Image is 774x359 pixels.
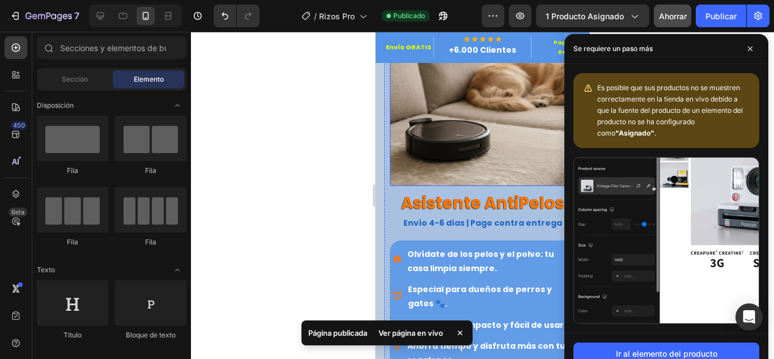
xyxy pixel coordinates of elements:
font: Bloque de texto [126,331,176,339]
iframe: Área de diseño [376,32,589,359]
font: Sección [62,75,88,83]
font: Fila [67,166,78,175]
font: Es posible que sus productos no se muestren correctamente en la tienda en vivo debido a que la fu... [597,83,743,137]
font: . [654,129,656,137]
font: Título [63,331,82,339]
font: 7 [74,10,79,22]
font: Rizos Pro [319,11,355,21]
font: Fila [145,166,156,175]
font: Ir al elemento del producto [616,349,717,358]
div: Deshacer/Rehacer [214,5,260,27]
button: 7 [5,5,84,27]
div: Abrir Intercom Messenger [735,303,763,331]
font: Se requiere un paso más [573,44,653,53]
font: 1 producto asignado [546,11,624,21]
span: Abrir palanca [168,96,186,115]
font: Ver página en vivo [379,328,443,337]
font: Publicar [705,11,737,21]
font: 450 [13,121,25,129]
font: Página publicada [308,328,367,337]
span: Abrir palanca [168,261,186,279]
button: 1 producto asignado [536,5,649,27]
font: Elemento [134,75,164,83]
font: Beta [11,208,24,216]
font: / [314,11,317,21]
font: Texto [37,265,55,274]
input: Secciones y elementos de búsqueda [37,36,186,59]
font: Fila [145,238,156,246]
font: "Asignado" [615,129,654,137]
font: Publicado [393,11,425,20]
font: Ahorrar [659,11,687,21]
button: Publicar [696,5,746,27]
font: Fila [67,238,78,246]
font: Disposición [37,101,74,109]
button: Ahorrar [654,5,691,27]
p: Ahorra tiempo y disfruta más con tus regalones. [32,307,195,336]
